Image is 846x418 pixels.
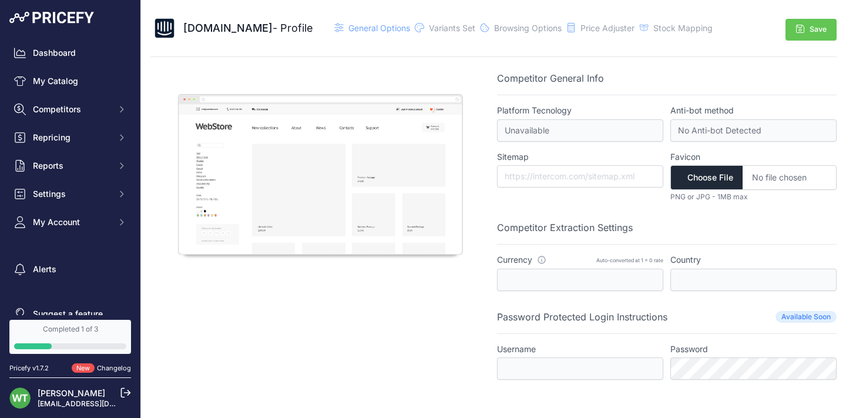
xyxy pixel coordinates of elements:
span: Available Soon [775,311,837,323]
label: Username [497,343,663,355]
p: Password Protected Login Instructions [497,310,667,324]
span: Competitors [33,103,110,115]
nav: Sidebar [9,42,131,325]
label: Sitemap [497,151,663,163]
button: Reports [9,155,131,176]
a: [PERSON_NAME] [38,388,105,398]
div: Completed 1 of 3 [14,325,126,334]
div: Pricefy v1.7.2 [9,363,49,373]
span: [DOMAIN_NAME] [183,22,273,34]
img: Pricefy Logo [9,12,94,24]
div: Auto-converted at 1 = 0 rate [596,256,663,264]
label: Country [670,254,837,266]
button: Repricing [9,127,131,148]
div: - Profile [183,20,313,36]
label: Anti-bot method [670,105,837,116]
span: Browsing Options [494,23,562,33]
a: Completed 1 of 3 [9,320,131,354]
label: Platform Tecnology [497,105,663,116]
p: PNG or JPG - 1MB max [670,192,837,202]
span: Price Adjuster [580,23,634,33]
a: My Catalog [9,71,131,92]
a: Changelog [97,364,131,372]
label: Password [670,343,837,355]
button: Settings [9,183,131,205]
span: Variants Set [429,23,475,33]
span: Stock Mapping [653,23,713,33]
button: Competitors [9,99,131,120]
button: Save [785,19,837,41]
button: My Account [9,212,131,233]
a: Dashboard [9,42,131,63]
span: My Account [33,216,110,228]
a: Alerts [9,259,131,280]
a: Suggest a feature [9,303,131,325]
a: [EMAIL_ADDRESS][DOMAIN_NAME] [38,399,160,408]
label: Currency [497,254,546,266]
span: Reports [33,160,110,172]
label: Favicon [670,151,837,163]
input: https://intercom.com/sitemap.xml [497,165,663,188]
img: intercom.com.png [150,14,179,42]
span: General Options [348,23,410,33]
span: Repricing [33,132,110,143]
p: Competitor General Info [497,71,837,85]
p: Competitor Extraction Settings [497,220,837,235]
span: New [72,363,95,373]
span: Settings [33,188,110,200]
img: Screenshot intercom.com [150,71,490,279]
